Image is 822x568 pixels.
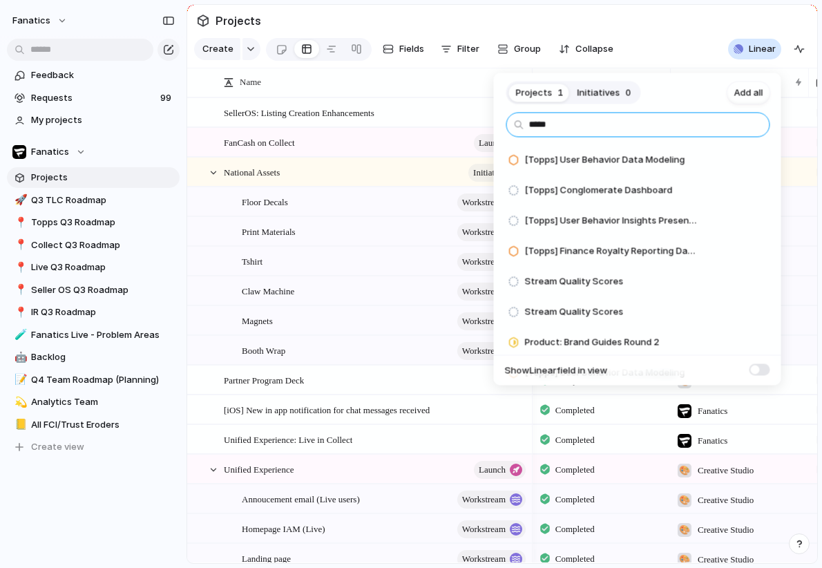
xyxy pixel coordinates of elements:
[734,86,763,100] span: Add all
[525,245,697,258] span: [Topps] Finance Royalty Reporting Dashboard
[525,184,673,198] span: [Topps] Conglomerate Dashboard
[525,153,685,167] span: [Topps] User Behavior Data Modeling
[577,86,620,100] span: Initiatives
[571,82,638,104] button: Initiatives0
[525,275,624,289] span: Stream Quality Scores
[727,82,770,104] button: Add all
[509,82,571,104] button: Projects1
[525,336,660,350] span: Product: Brand Guides Round 2
[505,363,608,377] span: Show Linear field in view
[626,86,631,100] span: 0
[525,214,697,228] span: [Topps] User Behavior Insights Presentation
[558,86,564,100] span: 1
[516,86,553,100] span: Projects
[525,305,624,319] span: Stream Quality Scores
